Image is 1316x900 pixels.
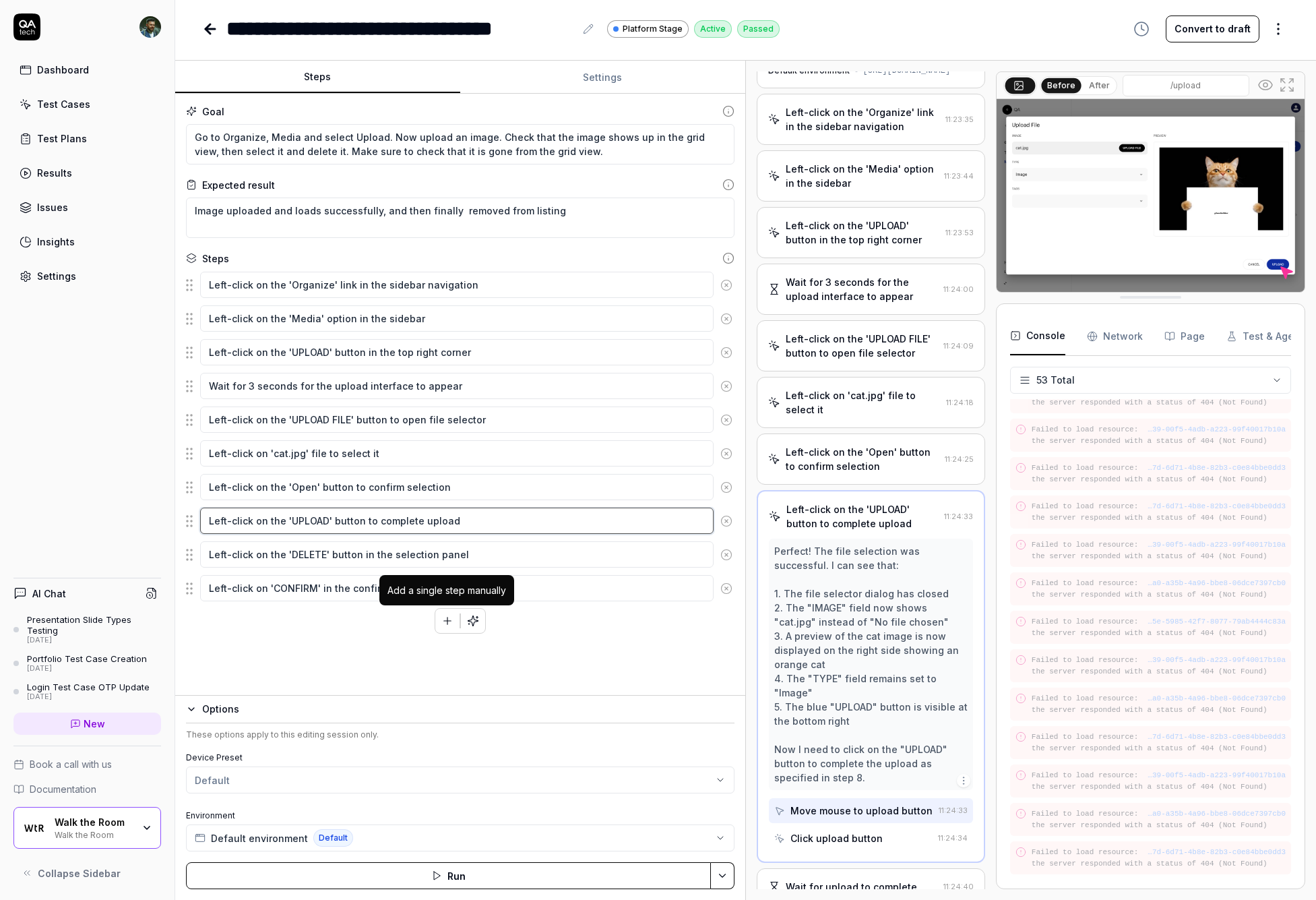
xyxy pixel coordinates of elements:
div: Options [202,701,734,717]
button: Run [186,862,711,889]
time: 11:23:44 [944,171,974,181]
div: Suggestions [186,473,734,502]
button: View version history [1125,16,1158,42]
div: Left-click on 'cat.jpg' file to select it [786,388,941,417]
div: Results [37,166,72,180]
div: [DATE] [27,692,150,702]
pre: Failed to load resource: the server responded with a status of 404 (Not Found) [1032,539,1286,562]
time: 11:24:25 [945,454,974,464]
pre: Failed to load resource: the server responded with a status of 404 (Not Found) [1032,808,1286,831]
div: Issues [37,200,68,214]
time: 11:24:09 [943,341,974,351]
span: Collapse Sidebar [38,866,121,880]
pre: Failed to load resource: the server responded with a status of 404 (Not Found) [1032,731,1286,754]
button: …a0-a35b-4a96-bbe8-06dce7397cb0 [1148,808,1286,820]
button: Steps [175,61,460,94]
button: Convert to draft [1166,16,1259,42]
button: …7d-6d71-4b8e-82b3-c0e84bbe0dd3 [1148,501,1286,512]
a: New [13,713,161,735]
span: Documentation [30,782,96,796]
div: Goal [202,104,224,119]
div: Suggestions [186,372,734,400]
div: Passed [737,20,780,38]
div: Suggestions [186,271,734,299]
button: …7d-6d71-4b8e-82b3-c0e84bbe0dd3 [1148,731,1286,743]
div: Left-click on the 'UPLOAD' button in the top right corner [786,218,940,247]
pre: Failed to load resource: the server responded with a status of 404 (Not Found) [1032,847,1286,869]
div: Click upload button [790,831,883,845]
pre: Failed to load resource: the server responded with a status of 404 (Not Found) [1032,578,1286,600]
button: …a0-a35b-4a96-bbe8-06dce7397cb0 [1148,578,1286,589]
button: Click upload button11:24:34 [769,826,973,851]
div: Suggestions [186,440,734,468]
time: 11:24:33 [944,512,973,521]
span: New [84,717,105,731]
div: Left-click on the 'Open' button to confirm selection [786,445,939,473]
pre: Failed to load resource: the server responded with a status of 404 (Not Found) [1032,501,1286,523]
button: Options [186,701,734,717]
div: Wait for 3 seconds for the upload interface to appear [786,275,938,303]
button: Remove step [714,305,739,332]
div: Left-click on the 'UPLOAD' button to complete upload [786,502,939,531]
pre: Failed to load resource: the server responded with a status of 404 (Not Found) [1032,424,1286,446]
div: [DATE] [27,664,147,673]
button: …7d-6d71-4b8e-82b3-c0e84bbe0dd3 [1148,462,1286,474]
img: Screenshot [997,99,1305,292]
button: …7d-6d71-4b8e-82b3-c0e84bbe0dd3 [1148,847,1286,858]
button: …39-00f5-4adb-a223-99f40017b10a [1148,655,1286,666]
div: Walk the Room [55,816,133,829]
div: Left-click on the 'Organize' link in the sidebar navigation [786,105,940,133]
button: Network [1087,318,1143,355]
a: Book a call with us [13,757,161,771]
button: Default environmentDefault [186,824,734,851]
div: Suggestions [186,338,734,367]
a: Platform Stage [607,20,689,38]
div: Presentation Slide Types Testing [27,614,161,636]
time: 11:24:40 [943,882,974,891]
div: These options apply to this editing session only. [186,729,734,741]
time: 11:24:18 [946,398,974,407]
label: Device Preset [186,752,734,764]
button: Open in full screen [1276,74,1298,96]
div: Left-click on the 'UPLOAD FILE' button to open file selector [786,332,938,360]
button: Remove step [714,272,739,299]
h4: AI Chat [32,587,66,601]
button: …39-00f5-4adb-a223-99f40017b10a [1148,424,1286,436]
pre: Failed to load resource: the server responded with a status of 404 (Not Found) [1032,616,1286,638]
pre: Failed to load resource: the server responded with a status of 404 (Not Found) [1032,693,1286,715]
pre: Failed to load resource: the server responded with a status of 404 (Not Found) [1032,462,1286,485]
div: Settings [37,269,76,283]
button: Before [1041,78,1081,92]
a: Results [13,160,161,186]
div: [DATE] [27,636,161,645]
button: Remove step [714,407,739,433]
button: After [1084,78,1115,93]
time: 11:23:53 [945,228,974,237]
button: Remove step [714,541,739,568]
button: …39-00f5-4adb-a223-99f40017b10a [1148,539,1286,551]
pre: Failed to load resource: the server responded with a status of 404 (Not Found) [1032,770,1286,792]
button: Page [1164,318,1205,355]
button: Settings [460,61,745,94]
span: Default environment [211,831,308,845]
img: Walk the Room Logo [22,816,46,840]
time: 11:23:35 [945,115,974,124]
a: Documentation [13,782,161,796]
button: Remove step [714,474,739,501]
span: Platform Stage [623,23,683,35]
button: Default [186,767,734,793]
div: Walk the Room [55,829,133,839]
div: Perfect! The file selection was successful. I can see that: 1. The file selector dialog has close... [774,544,968,785]
button: Console [1010,318,1065,355]
div: Dashboard [37,63,89,77]
div: Suggestions [186,574,734,603]
div: Steps [202,251,229,266]
div: Suggestions [186,305,734,333]
a: Test Plans [13,125,161,152]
